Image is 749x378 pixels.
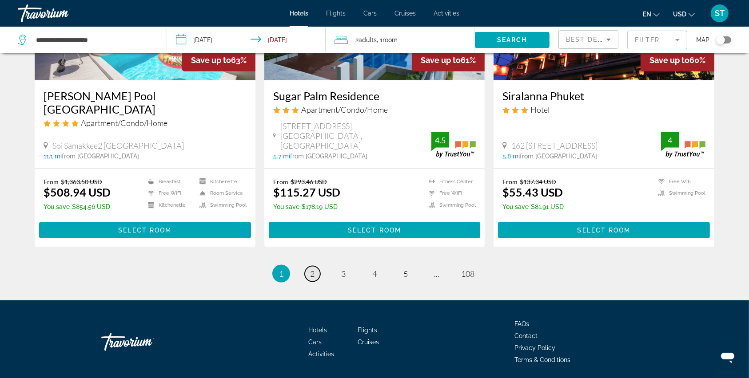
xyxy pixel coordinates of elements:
a: Hotels [309,327,327,334]
a: Flights [326,10,346,17]
a: Cruises [358,339,379,346]
li: Swimming Pool [654,190,705,197]
a: Siralanna Phuket [502,89,705,102]
mat-select: Sort by [566,34,611,45]
span: Cars [309,339,322,346]
ins: $55.43 USD [502,185,563,199]
a: Cars [363,10,377,17]
h3: [PERSON_NAME] Pool [GEOGRAPHIC_DATA] [44,89,247,116]
span: From [502,178,518,185]
a: Contact [514,332,538,339]
span: USD [673,11,686,18]
span: Apartment/Condo/Home [81,118,167,128]
ins: $115.27 USD [273,185,340,199]
span: Best Deals [566,36,612,43]
a: Privacy Policy [514,344,555,351]
span: 162 [STREET_ADDRESS] [511,141,598,150]
span: Room [383,36,398,43]
a: Activities [309,350,335,358]
span: 108 [461,269,474,279]
span: en [643,11,651,18]
span: Flights [358,327,378,334]
span: 3 [341,269,346,279]
span: 5.8 mi [502,153,520,160]
a: Cruises [394,10,416,17]
span: Search [497,36,527,43]
span: From [44,178,59,185]
button: Change language [643,8,660,20]
a: Terms & Conditions [514,356,570,363]
span: Select Room [578,227,631,234]
span: [STREET_ADDRESS] [GEOGRAPHIC_DATA], [GEOGRAPHIC_DATA] [280,121,431,150]
span: 2 [356,34,377,46]
iframe: Кнопка запуска окна обмена сообщениями [713,343,742,371]
span: from [GEOGRAPHIC_DATA] [520,153,597,160]
span: ST [715,9,725,18]
button: Check-in date: Sep 21, 2025 Check-out date: Sep 24, 2025 [167,27,325,53]
li: Kitchenette [143,201,195,209]
del: $137.34 USD [520,178,556,185]
div: 4 star Apartment [44,118,247,128]
span: 4 [372,269,377,279]
span: 5 [403,269,408,279]
button: Change currency [673,8,695,20]
span: Soi Samakkee2 [GEOGRAPHIC_DATA] [52,141,184,150]
span: Apartment/Condo/Home [301,105,388,114]
span: You save [502,203,529,210]
a: Select Room [269,224,481,234]
li: Swimming Pool [195,201,247,209]
a: Activities [434,10,459,17]
li: Free WiFi [424,190,476,197]
span: Hotel [530,105,550,114]
span: From [273,178,288,185]
del: $1,363.50 USD [61,178,102,185]
button: Travelers: 2 adults, 0 children [326,27,475,53]
span: You save [273,203,299,210]
nav: Pagination [35,265,714,283]
a: Select Room [39,224,251,234]
div: 4.5 [431,135,449,146]
span: from [GEOGRAPHIC_DATA] [62,153,139,160]
a: Travorium [101,329,190,355]
button: User Menu [708,4,731,23]
span: Save up to [191,55,231,65]
li: Breakfast [143,178,195,185]
img: trustyou-badge.svg [431,132,476,158]
li: Kitchenette [195,178,247,185]
div: 63% [182,49,255,71]
a: FAQs [514,320,529,327]
a: Select Room [498,224,710,234]
button: Toggle map [709,36,731,44]
a: Travorium [18,2,107,25]
img: trustyou-badge.svg [661,132,705,158]
li: Free WiFi [654,178,705,185]
span: You save [44,203,70,210]
p: $178.19 USD [273,203,340,210]
span: from [GEOGRAPHIC_DATA] [290,153,367,160]
span: Save up to [421,55,461,65]
li: Room Service [195,190,247,197]
p: $854.56 USD [44,203,111,210]
li: Fitness Center [424,178,476,185]
a: Hotels [290,10,308,17]
button: Filter [627,30,687,50]
span: Select Room [348,227,401,234]
li: Swimming Pool [424,201,476,209]
ins: $508.94 USD [44,185,111,199]
span: Select Room [118,227,171,234]
div: 4 [661,135,679,146]
div: 60% [641,49,714,71]
p: $81.91 USD [502,203,564,210]
li: Free WiFi [143,190,195,197]
span: Save up to [649,55,689,65]
div: 61% [412,49,485,71]
button: Select Room [39,222,251,238]
span: ... [434,269,439,279]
